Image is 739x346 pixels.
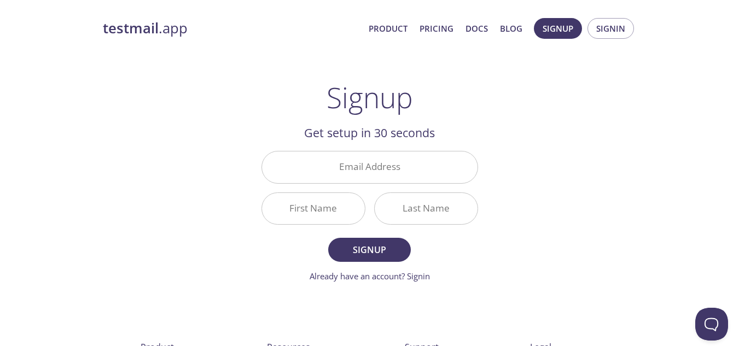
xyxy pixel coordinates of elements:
[328,238,410,262] button: Signup
[103,19,360,38] a: testmail.app
[500,21,522,36] a: Blog
[596,21,625,36] span: Signin
[587,18,634,39] button: Signin
[310,271,430,282] a: Already have an account? Signin
[103,19,159,38] strong: testmail
[534,18,582,39] button: Signup
[261,124,478,142] h2: Get setup in 30 seconds
[369,21,408,36] a: Product
[340,242,398,257] span: Signup
[543,21,573,36] span: Signup
[465,21,488,36] a: Docs
[420,21,453,36] a: Pricing
[695,308,728,341] iframe: Help Scout Beacon - Open
[327,81,413,114] h1: Signup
